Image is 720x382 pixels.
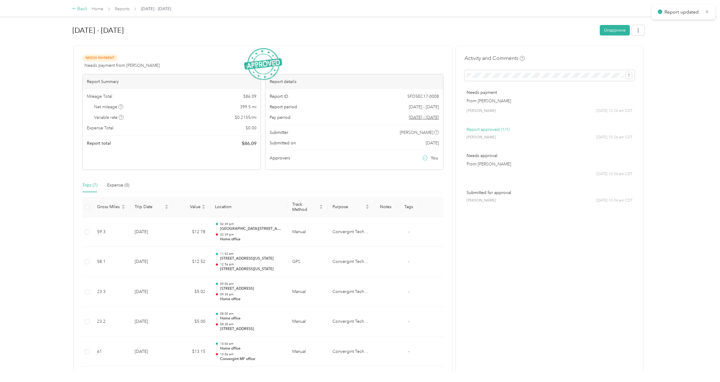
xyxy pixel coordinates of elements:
[596,198,633,203] span: [DATE] 10:04 am CDT
[130,247,173,277] td: [DATE]
[82,182,97,189] div: Trips (7)
[173,277,210,307] td: $5.02
[220,262,283,266] p: 12:56 pm
[130,277,173,307] td: [DATE]
[121,204,125,207] span: caret-up
[265,74,443,89] div: Report details
[173,217,210,247] td: $12.78
[467,135,496,140] span: [PERSON_NAME]
[431,155,438,161] span: You
[464,54,525,62] h4: Activity and Comments
[246,125,256,131] span: $ 0.00
[94,114,124,121] span: Variable rate
[409,104,439,110] span: [DATE] - [DATE]
[328,217,374,247] td: Convergint Technologies
[328,277,374,307] td: Convergint Technologies
[220,233,283,237] p: 02:39 pm
[220,266,283,272] p: [STREET_ADDRESS][US_STATE]
[270,104,297,110] span: Report period
[220,342,283,346] p: 10:06 am
[426,140,439,146] span: [DATE]
[409,114,439,121] span: Go to pay period
[332,204,364,209] span: Purpose
[220,316,283,321] p: Home office
[220,222,283,226] p: 02:39 pm
[173,197,210,217] th: Value
[319,206,323,210] span: caret-down
[83,74,261,89] div: Report Summary
[220,312,283,316] p: 08:00 am
[87,125,113,131] span: Expense Total
[220,286,283,291] p: [STREET_ADDRESS]
[135,204,164,209] span: Trip Date
[242,140,256,147] span: $ 86.09
[92,6,103,11] a: Home
[596,171,633,177] span: [DATE] 10:04 am CDT
[467,189,633,196] p: Submitted for approval
[467,126,633,133] p: Report approved (1/1)
[130,307,173,337] td: [DATE]
[173,337,210,367] td: $13.15
[240,104,256,110] span: 399.5 mi
[173,247,210,277] td: $12.52
[220,292,283,297] p: 09:39 am
[600,25,630,35] button: Unapprove
[220,297,283,302] p: Home office
[72,5,88,13] div: Back
[220,356,283,362] p: Convergint MF office
[467,152,633,159] p: Needs approval
[97,204,120,209] span: Gross Miles
[408,259,409,264] span: -
[366,206,369,210] span: caret-down
[328,337,374,367] td: Convergint Technologies
[173,307,210,337] td: $5.00
[397,197,420,217] th: Tags
[596,135,633,140] span: [DATE] 10:26 am CDT
[235,114,256,121] span: $ 0.2155 / mi
[270,155,290,161] span: Approvers
[328,247,374,277] td: Convergint Technologies
[220,346,283,351] p: Home office
[287,307,328,337] td: Manual
[202,206,205,210] span: caret-down
[94,104,123,110] span: Net mileage
[366,204,369,207] span: caret-up
[130,197,173,217] th: Trip Date
[407,93,439,100] span: 5FD5EC17-0008
[287,197,328,217] th: Track Method
[92,197,130,217] th: Gross Miles
[374,197,397,217] th: Notes
[319,204,323,207] span: caret-up
[92,337,130,367] td: 61
[328,307,374,337] td: Convergint Technologies
[270,129,288,136] span: Submitter
[92,277,130,307] td: 23.3
[467,98,633,104] p: From [PERSON_NAME]
[244,48,282,80] img: ApprovedStamp
[130,217,173,247] td: [DATE]
[408,349,409,354] span: -
[220,256,283,261] p: [STREET_ADDRESS][US_STATE]
[92,217,130,247] td: 59.3
[467,198,496,203] span: [PERSON_NAME]
[596,108,633,114] span: [DATE] 10:26 am CDT
[467,108,496,114] span: [PERSON_NAME]
[141,6,171,12] span: [DATE] - [DATE]
[287,247,328,277] td: GPS
[121,206,125,210] span: caret-down
[220,322,283,326] p: 08:30 am
[220,282,283,286] p: 09:00 am
[87,93,112,100] span: Mileage Total
[686,348,720,382] iframe: Everlance-gr Chat Button Frame
[72,23,596,38] h1: Sep 1 - 30, 2025
[220,237,283,242] p: Home office
[270,114,290,121] span: Pay period
[178,204,201,209] span: Value
[408,319,409,324] span: -
[467,161,633,167] p: From [PERSON_NAME]
[107,182,129,189] div: Expense (0)
[82,54,118,61] span: Needs Payment
[400,129,433,136] span: [PERSON_NAME]
[115,6,130,11] a: Reports
[664,8,700,16] p: Report updated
